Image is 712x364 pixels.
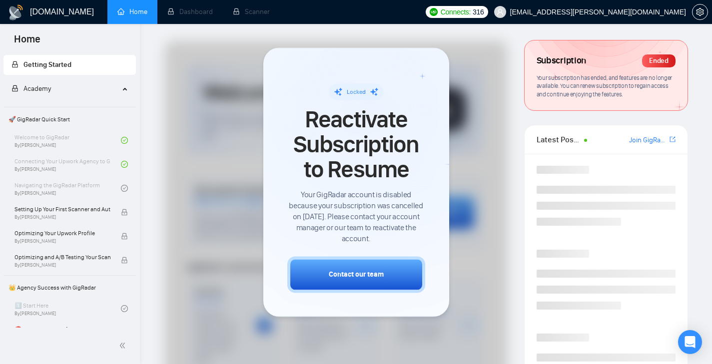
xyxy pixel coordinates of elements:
span: Academy [23,84,51,93]
span: 🚀 GigRadar Quick Start [4,109,135,129]
img: logo [8,4,24,20]
button: setting [692,4,708,20]
span: lock [121,257,128,264]
span: lock [11,85,18,92]
button: Contact our team [287,256,425,293]
span: Academy [11,84,51,93]
span: Optimizing Your Upwork Profile [14,228,110,238]
a: setting [692,8,708,16]
span: By [PERSON_NAME] [14,214,110,220]
span: check-circle [121,185,128,192]
a: export [670,135,676,144]
span: double-left [119,341,129,351]
span: user [497,8,504,15]
span: Getting Started [23,60,71,69]
a: Join GigRadar Slack Community [629,135,668,146]
span: Home [6,32,48,53]
span: Your subscription has ended, and features are no longer available. You can renew subscription to ... [537,74,673,98]
span: 316 [473,6,484,17]
span: lock [11,61,18,68]
span: Locked [347,88,366,95]
span: ⛔ Top 3 Mistakes of Pro Agencies [14,325,110,335]
div: Ended [642,54,676,67]
span: check-circle [121,137,128,144]
span: check-circle [121,161,128,168]
span: check-circle [121,305,128,312]
span: lock [121,209,128,216]
span: Connects: [441,6,471,17]
span: Latest Posts from the GigRadar Community [537,133,582,146]
span: Optimizing and A/B Testing Your Scanner for Better Results [14,252,110,262]
a: homeHome [117,7,147,16]
li: Getting Started [3,55,136,75]
span: By [PERSON_NAME] [14,238,110,244]
span: Subscription [537,52,586,69]
span: Reactivate Subscription to Resume [287,107,425,182]
span: lock [121,233,128,240]
span: export [670,135,676,143]
span: 👑 Agency Success with GigRadar [4,278,135,298]
span: By [PERSON_NAME] [14,262,110,268]
span: Your GigRadar account is disabled because your subscription was cancelled on [DATE]. Please conta... [287,189,425,244]
div: Contact our team [329,269,384,280]
img: upwork-logo.png [430,8,438,16]
span: setting [693,8,708,16]
span: Setting Up Your First Scanner and Auto-Bidder [14,204,110,214]
div: Open Intercom Messenger [678,330,702,354]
